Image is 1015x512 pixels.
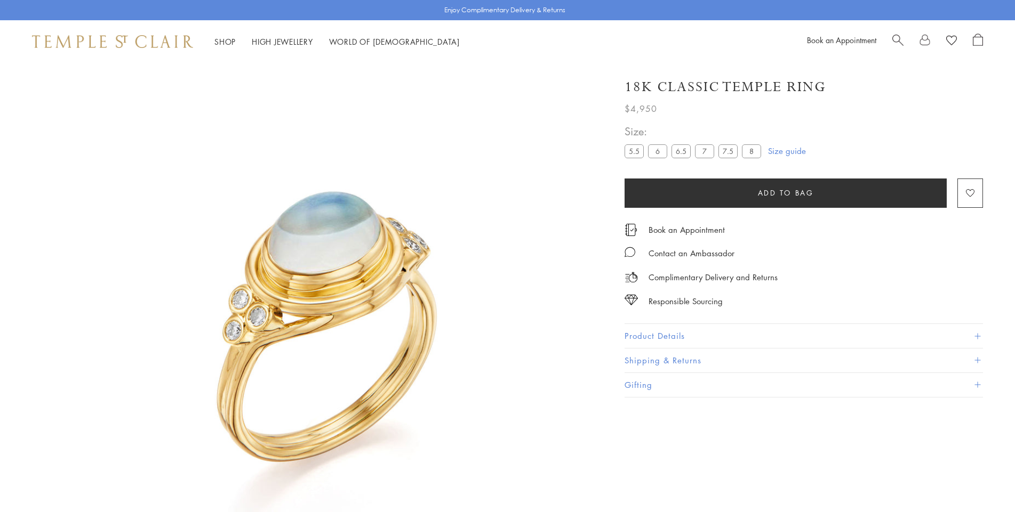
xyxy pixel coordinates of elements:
[758,187,814,199] span: Add to bag
[625,144,644,158] label: 5.5
[329,36,460,47] a: World of [DEMOGRAPHIC_DATA]World of [DEMOGRAPHIC_DATA]
[973,34,983,50] a: Open Shopping Bag
[648,144,667,158] label: 6
[252,36,313,47] a: High JewelleryHigh Jewellery
[625,247,635,257] img: MessageIcon-01_2.svg
[625,78,826,96] h1: 18K Classic Temple Ring
[649,295,723,308] div: Responsible Sourcing
[625,123,765,140] span: Size:
[892,34,904,50] a: Search
[625,295,638,305] img: icon_sourcing.svg
[649,247,734,260] div: Contact an Ambassador
[718,144,738,158] label: 7.5
[625,373,983,397] button: Gifting
[625,102,657,116] span: $4,950
[672,144,691,158] label: 6.5
[625,224,637,236] img: icon_appointment.svg
[649,271,778,284] p: Complimentary Delivery and Returns
[695,144,714,158] label: 7
[214,35,460,48] nav: Main navigation
[742,144,761,158] label: 8
[649,224,725,235] a: Book an Appointment
[625,348,983,372] button: Shipping & Returns
[625,271,638,284] img: icon_delivery.svg
[32,35,193,48] img: Temple St. Clair
[768,145,806,156] a: Size guide
[625,178,947,208] button: Add to bag
[946,34,957,50] a: View Wishlist
[444,5,565,15] p: Enjoy Complimentary Delivery & Returns
[214,36,236,47] a: ShopShop
[807,35,876,45] a: Book an Appointment
[625,324,983,348] button: Product Details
